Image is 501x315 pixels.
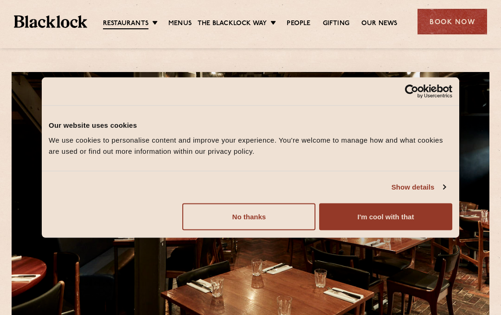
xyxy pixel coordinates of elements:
[168,19,192,28] a: Menus
[103,19,148,29] a: Restaurants
[417,9,487,34] div: Book Now
[182,203,315,230] button: No thanks
[323,19,349,28] a: Gifting
[49,120,452,131] div: Our website uses cookies
[392,182,445,193] a: Show details
[287,19,310,28] a: People
[361,19,398,28] a: Our News
[198,19,267,28] a: The Blacklock Way
[371,85,452,98] a: Usercentrics Cookiebot - opens in a new window
[49,134,452,157] div: We use cookies to personalise content and improve your experience. You're welcome to manage how a...
[14,15,87,28] img: BL_Textured_Logo-footer-cropped.svg
[319,203,452,230] button: I'm cool with that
